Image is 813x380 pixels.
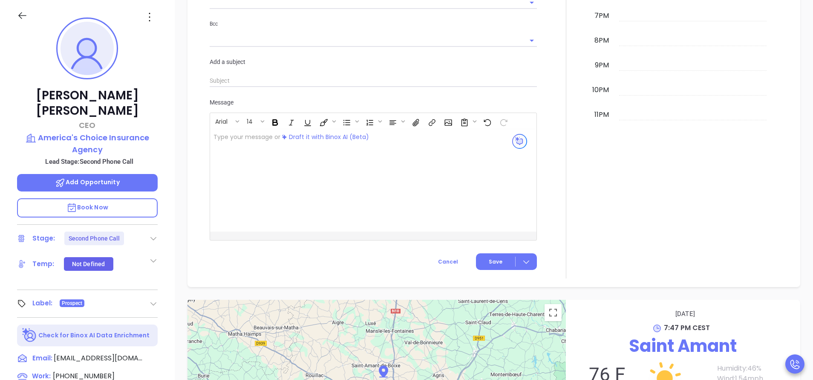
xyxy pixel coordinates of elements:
span: Italic [283,114,299,128]
span: Fill color or set the text color [316,114,338,128]
p: [PERSON_NAME] [PERSON_NAME] [17,88,158,119]
span: Prospect [62,299,83,308]
span: Undo [479,114,495,128]
span: Insert link [424,114,439,128]
span: Insert Image [440,114,456,128]
button: Save [476,253,537,270]
button: Toggle fullscreen view [545,304,562,321]
div: Label: [32,297,53,310]
span: Email: [32,353,52,364]
p: Add a subject [210,57,537,67]
p: Check for Binox AI Data Enrichment [38,331,150,340]
p: CEO [17,119,158,131]
button: Arial [211,114,234,128]
span: Underline [300,114,315,128]
button: Open [526,35,538,46]
span: Redo [496,114,511,128]
p: Lead Stage: Second Phone Call [21,156,158,167]
span: Font family [210,114,241,128]
span: [EMAIL_ADDRESS][DOMAIN_NAME] [54,353,143,363]
span: 14 [242,117,257,123]
div: Not Defined [72,257,105,271]
span: Arial [211,117,232,123]
img: profile-user [61,22,114,75]
img: Ai-Enrich-DaqCidB-.svg [22,328,37,343]
span: Add Opportunity [55,178,120,186]
span: Book Now [66,203,108,212]
span: Cancel [438,258,458,265]
div: 11pm [593,110,611,120]
p: Saint Amant [574,333,792,359]
div: Stage: [32,232,55,245]
span: Insert Unordered List [339,114,361,128]
button: 14 [242,114,259,128]
div: 10pm [591,85,611,95]
div: 9pm [593,60,611,70]
div: 7pm [593,11,611,21]
span: Surveys [456,114,479,128]
span: Bold [267,114,283,128]
p: Message [210,98,537,107]
span: Insert Files [408,114,423,128]
img: svg%3e [282,134,287,139]
span: Font size [242,114,266,128]
p: Bcc [210,19,537,29]
span: Insert Ordered List [362,114,384,128]
span: Draft it with Binox AI (Beta) [289,133,369,142]
button: Cancel [422,254,474,270]
p: [DATE] [579,308,792,319]
span: 7:47 PM CEST [664,323,710,333]
img: svg%3e [512,134,527,149]
div: Temp: [32,258,55,270]
span: Align [385,114,407,128]
span: Save [489,258,502,266]
a: America's Choice Insurance Agency [17,132,158,155]
div: Second Phone Call [69,232,120,245]
p: Humidity: 46 % [717,363,792,374]
input: Subject [210,75,537,87]
div: 8pm [593,35,611,46]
